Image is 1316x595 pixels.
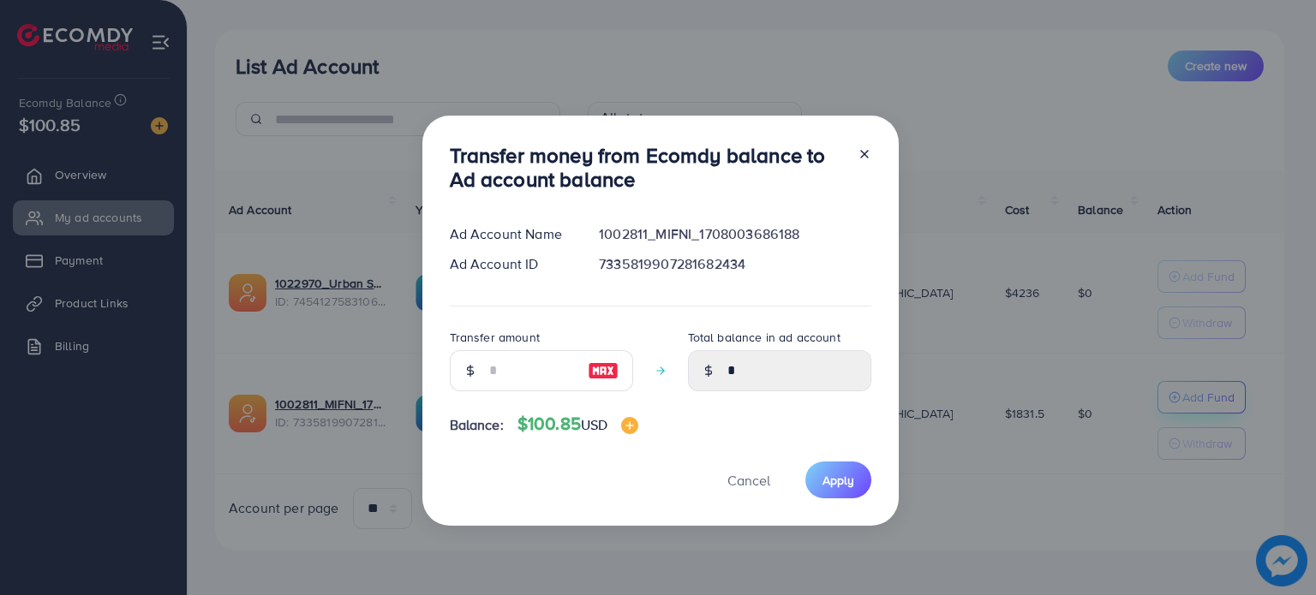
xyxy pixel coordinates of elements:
[621,417,638,434] img: image
[727,471,770,490] span: Cancel
[450,415,504,435] span: Balance:
[517,414,639,435] h4: $100.85
[450,329,540,346] label: Transfer amount
[822,472,854,489] span: Apply
[450,143,844,193] h3: Transfer money from Ecomdy balance to Ad account balance
[436,254,586,274] div: Ad Account ID
[585,254,884,274] div: 7335819907281682434
[688,329,840,346] label: Total balance in ad account
[581,415,607,434] span: USD
[585,224,884,244] div: 1002811_MIFNI_1708003686188
[588,360,619,381] img: image
[805,461,871,498] button: Apply
[706,461,792,498] button: Cancel
[436,224,586,244] div: Ad Account Name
